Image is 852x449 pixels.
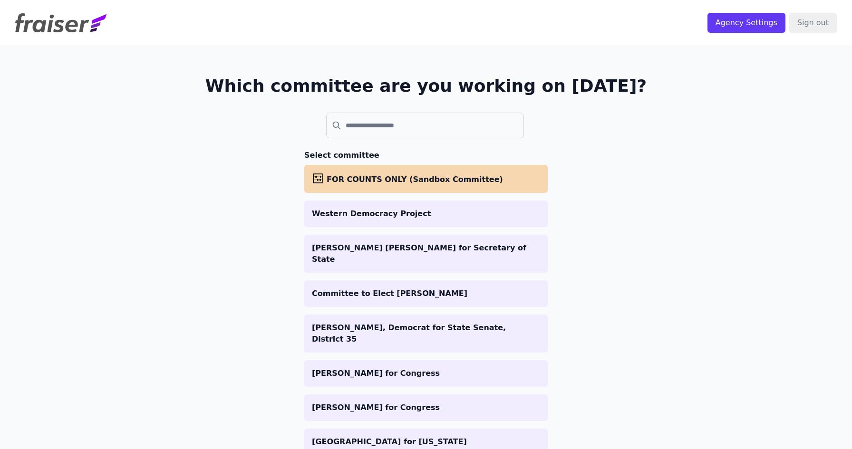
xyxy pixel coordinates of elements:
[304,360,548,387] a: [PERSON_NAME] for Congress
[312,436,540,448] p: [GEOGRAPHIC_DATA] for [US_STATE]
[327,175,503,184] span: FOR COUNTS ONLY (Sandbox Committee)
[205,76,647,96] h1: Which committee are you working on [DATE]?
[304,165,548,193] a: FOR COUNTS ONLY (Sandbox Committee)
[312,208,540,220] p: Western Democracy Project
[304,201,548,227] a: Western Democracy Project
[312,322,540,345] p: [PERSON_NAME], Democrat for State Senate, District 35
[312,288,540,299] p: Committee to Elect [PERSON_NAME]
[304,394,548,421] a: [PERSON_NAME] for Congress
[304,235,548,273] a: [PERSON_NAME] [PERSON_NAME] for Secretary of State
[304,280,548,307] a: Committee to Elect [PERSON_NAME]
[312,402,540,413] p: [PERSON_NAME] for Congress
[312,242,540,265] p: [PERSON_NAME] [PERSON_NAME] for Secretary of State
[15,13,106,32] img: Fraiser Logo
[707,13,785,33] input: Agency Settings
[789,13,837,33] input: Sign out
[304,150,548,161] h3: Select committee
[304,315,548,353] a: [PERSON_NAME], Democrat for State Senate, District 35
[312,368,540,379] p: [PERSON_NAME] for Congress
